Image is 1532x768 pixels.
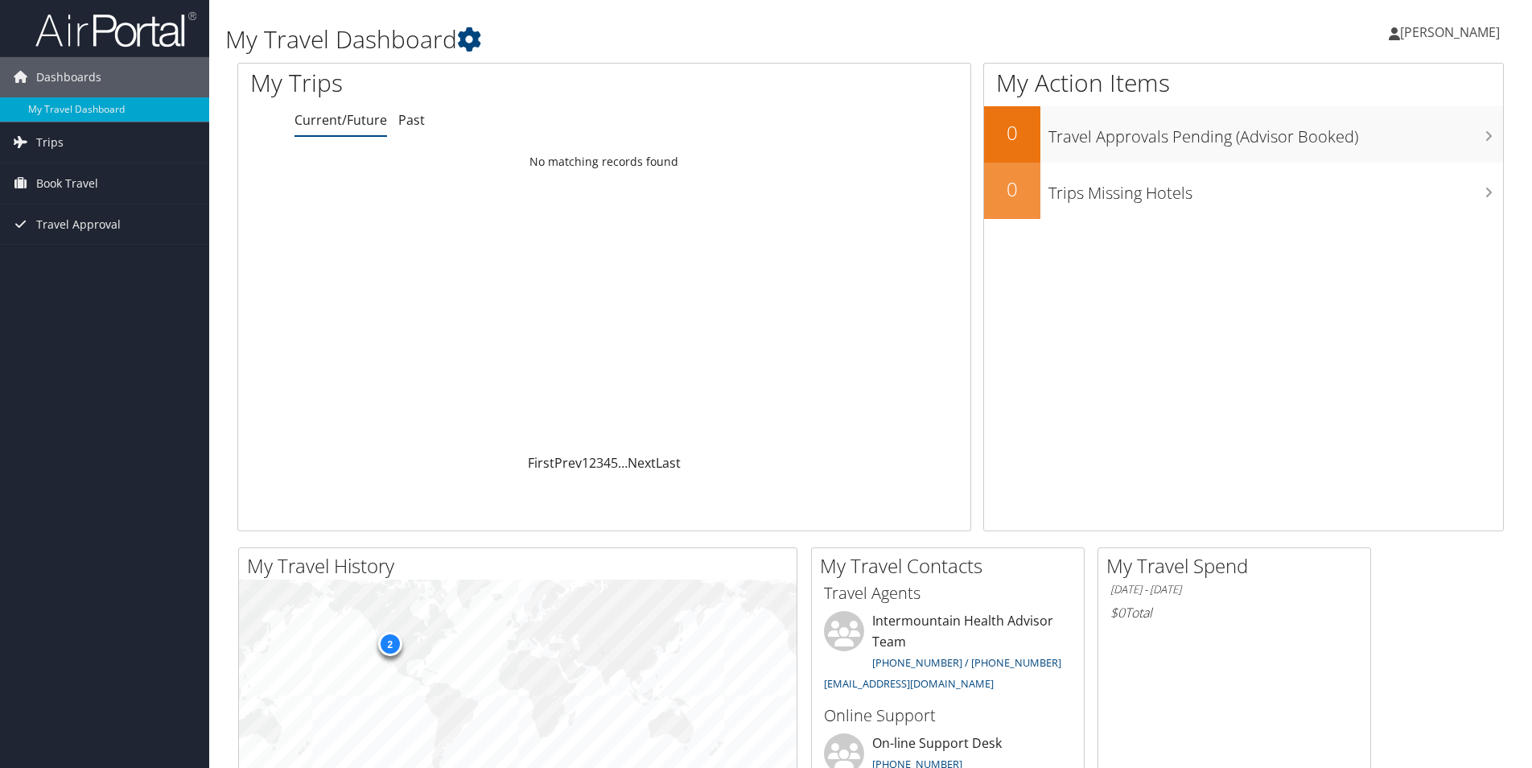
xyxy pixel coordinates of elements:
[1048,118,1503,148] h3: Travel Approvals Pending (Advisor Booked)
[984,163,1503,219] a: 0Trips Missing Hotels
[36,57,101,97] span: Dashboards
[984,119,1040,147] h2: 0
[589,454,596,472] a: 2
[824,582,1072,605] h3: Travel Agents
[596,454,603,472] a: 3
[36,204,121,245] span: Travel Approval
[250,66,653,100] h1: My Trips
[628,454,656,472] a: Next
[225,23,1085,56] h1: My Travel Dashboard
[36,122,64,163] span: Trips
[984,66,1503,100] h1: My Action Items
[247,552,797,580] h2: My Travel History
[36,163,98,204] span: Book Travel
[656,454,681,472] a: Last
[816,611,1080,697] li: Intermountain Health Advisor Team
[1110,604,1358,621] h6: Total
[872,655,1061,670] a: [PHONE_NUMBER] / [PHONE_NUMBER]
[1110,582,1358,597] h6: [DATE] - [DATE]
[1400,23,1500,41] span: [PERSON_NAME]
[984,106,1503,163] a: 0Travel Approvals Pending (Advisor Booked)
[398,111,425,129] a: Past
[1110,604,1125,621] span: $0
[1389,8,1516,56] a: [PERSON_NAME]
[824,704,1072,727] h3: Online Support
[820,552,1084,580] h2: My Travel Contacts
[294,111,387,129] a: Current/Future
[984,175,1040,203] h2: 0
[1048,174,1503,204] h3: Trips Missing Hotels
[582,454,589,472] a: 1
[238,147,970,176] td: No matching records found
[35,10,196,48] img: airportal-logo.png
[618,454,628,472] span: …
[603,454,611,472] a: 4
[611,454,618,472] a: 5
[824,676,994,691] a: [EMAIL_ADDRESS][DOMAIN_NAME]
[1106,552,1370,580] h2: My Travel Spend
[554,454,582,472] a: Prev
[377,632,402,656] div: 2
[528,454,554,472] a: First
